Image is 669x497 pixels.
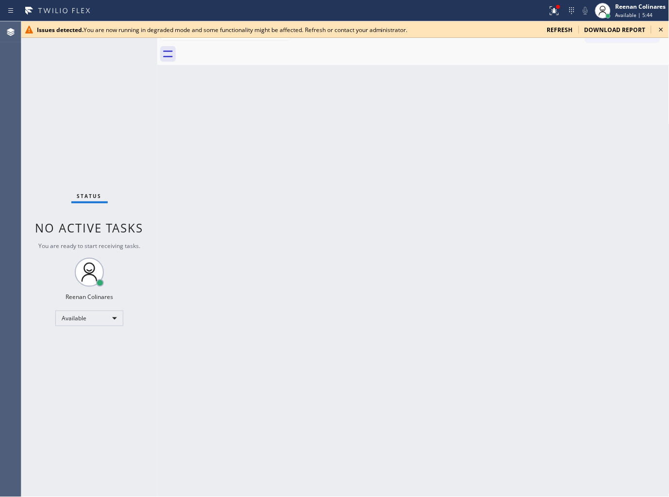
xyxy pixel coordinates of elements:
[547,26,573,34] span: refresh
[66,293,113,301] div: Reenan Colinares
[35,220,144,236] span: No active tasks
[585,26,646,34] span: download report
[37,26,539,34] div: You are now running in degraded mode and some functionality might be affected. Refresh or contact...
[37,26,84,34] b: Issues detected.
[38,242,140,250] span: You are ready to start receiving tasks.
[579,4,592,17] button: Mute
[55,311,123,326] div: Available
[616,12,653,18] span: Available | 5:44
[616,2,666,11] div: Reenan Colinares
[77,193,102,199] span: Status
